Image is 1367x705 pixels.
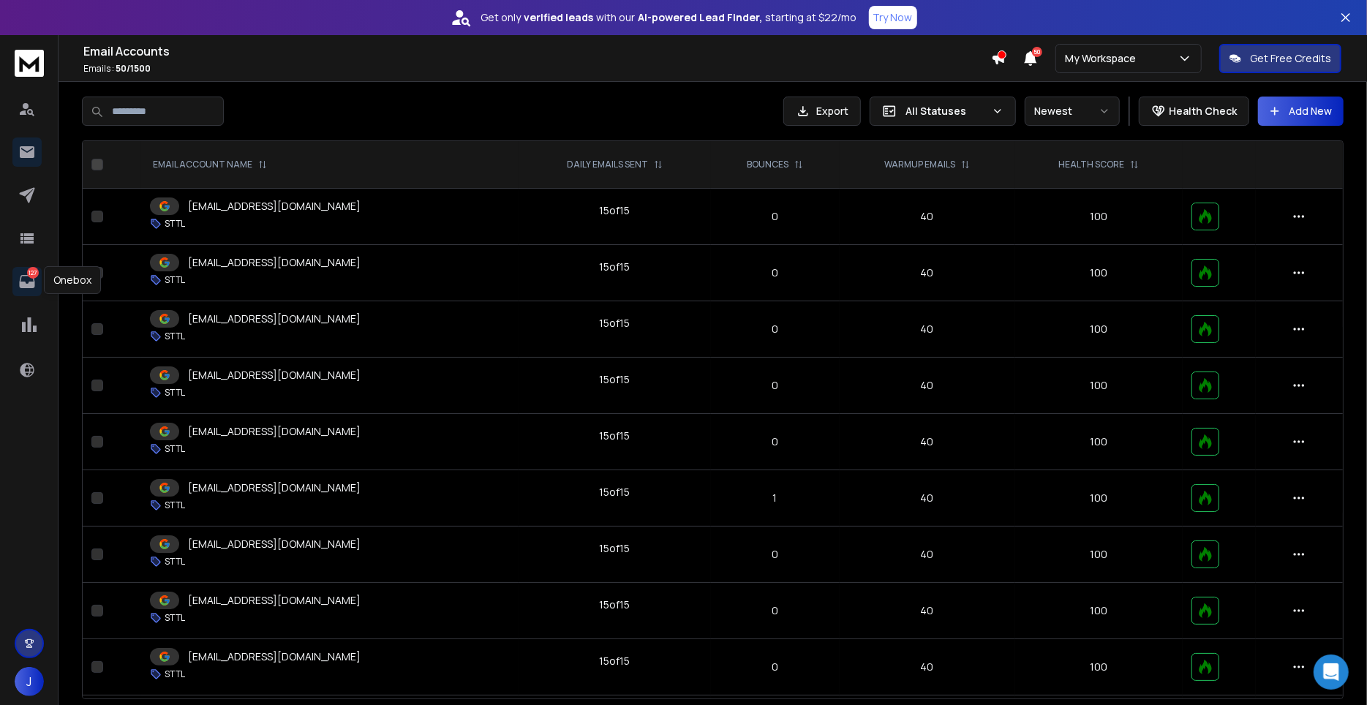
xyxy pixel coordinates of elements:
[1139,97,1249,126] button: Health Check
[599,597,630,612] div: 15 of 15
[720,209,831,224] p: 0
[165,499,185,511] p: STTL
[165,556,185,568] p: STTL
[840,414,1015,470] td: 40
[1032,47,1042,57] span: 50
[188,480,361,495] p: [EMAIL_ADDRESS][DOMAIN_NAME]
[165,387,185,399] p: STTL
[720,603,831,618] p: 0
[599,372,630,387] div: 15 of 15
[15,50,44,77] img: logo
[165,668,185,680] p: STTL
[720,660,831,674] p: 0
[1314,655,1349,690] div: Open Intercom Messenger
[1015,639,1183,695] td: 100
[1015,245,1183,301] td: 100
[44,266,101,294] div: Onebox
[165,331,185,342] p: STTL
[188,255,361,270] p: [EMAIL_ADDRESS][DOMAIN_NAME]
[720,322,831,336] p: 0
[599,429,630,443] div: 15 of 15
[188,537,361,551] p: [EMAIL_ADDRESS][DOMAIN_NAME]
[165,274,185,286] p: STTL
[83,42,991,60] h1: Email Accounts
[905,104,986,118] p: All Statuses
[840,358,1015,414] td: 40
[1015,189,1183,245] td: 100
[599,485,630,499] div: 15 of 15
[1025,97,1120,126] button: Newest
[747,159,788,170] p: BOUNCES
[599,541,630,556] div: 15 of 15
[783,97,861,126] button: Export
[1015,583,1183,639] td: 100
[83,63,991,75] p: Emails :
[599,654,630,668] div: 15 of 15
[840,639,1015,695] td: 40
[599,316,630,331] div: 15 of 15
[165,218,185,230] p: STTL
[720,547,831,562] p: 0
[567,159,648,170] p: DAILY EMAILS SENT
[720,491,831,505] p: 1
[1015,470,1183,527] td: 100
[481,10,857,25] p: Get only with our starting at $22/mo
[639,10,763,25] strong: AI-powered Lead Finder,
[1258,97,1344,126] button: Add New
[165,443,185,455] p: STTL
[1219,44,1341,73] button: Get Free Credits
[840,527,1015,583] td: 40
[1015,301,1183,358] td: 100
[153,159,267,170] div: EMAIL ACCOUNT NAME
[188,368,361,382] p: [EMAIL_ADDRESS][DOMAIN_NAME]
[165,612,185,624] p: STTL
[840,189,1015,245] td: 40
[599,203,630,218] div: 15 of 15
[1015,414,1183,470] td: 100
[188,424,361,439] p: [EMAIL_ADDRESS][DOMAIN_NAME]
[873,10,913,25] p: Try Now
[840,245,1015,301] td: 40
[720,265,831,280] p: 0
[1250,51,1331,66] p: Get Free Credits
[188,649,361,664] p: [EMAIL_ADDRESS][DOMAIN_NAME]
[524,10,594,25] strong: verified leads
[840,583,1015,639] td: 40
[188,312,361,326] p: [EMAIL_ADDRESS][DOMAIN_NAME]
[15,667,44,696] button: J
[720,378,831,393] p: 0
[869,6,917,29] button: Try Now
[599,260,630,274] div: 15 of 15
[188,199,361,214] p: [EMAIL_ADDRESS][DOMAIN_NAME]
[12,267,42,296] a: 127
[188,593,361,608] p: [EMAIL_ADDRESS][DOMAIN_NAME]
[1015,358,1183,414] td: 100
[840,301,1015,358] td: 40
[27,267,39,279] p: 127
[1169,104,1237,118] p: Health Check
[720,434,831,449] p: 0
[116,62,151,75] span: 50 / 1500
[840,470,1015,527] td: 40
[884,159,955,170] p: WARMUP EMAILS
[1015,527,1183,583] td: 100
[1065,51,1142,66] p: My Workspace
[1058,159,1124,170] p: HEALTH SCORE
